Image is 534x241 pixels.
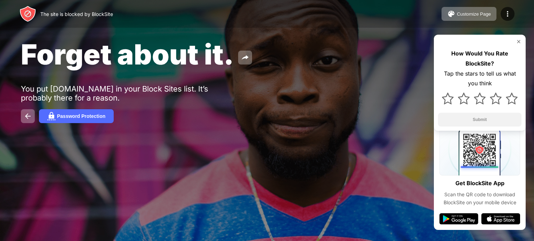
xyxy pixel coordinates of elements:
[503,10,512,18] img: menu-icon.svg
[439,191,520,206] div: Scan the QR code to download BlockSite on your mobile device
[447,10,455,18] img: pallet.svg
[21,84,236,102] div: You put [DOMAIN_NAME] in your Block Sites list. It’s probably there for a reason.
[438,113,521,127] button: Submit
[457,11,491,17] div: Customize Page
[506,93,518,104] img: star.svg
[474,93,486,104] img: star.svg
[39,109,114,123] button: Password Protection
[57,113,105,119] div: Password Protection
[19,6,36,22] img: header-logo.svg
[438,69,521,89] div: Tap the stars to tell us what you think
[21,37,234,71] span: Forget about it.
[47,112,56,120] img: password.svg
[490,93,502,104] img: star.svg
[481,213,520,224] img: app-store.svg
[438,49,521,69] div: How Would You Rate BlockSite?
[516,39,521,44] img: rate-us-close.svg
[21,154,185,233] iframe: Banner
[458,93,470,104] img: star.svg
[40,11,113,17] div: The site is blocked by BlockSite
[442,7,496,21] button: Customize Page
[442,93,454,104] img: star.svg
[24,112,32,120] img: back.svg
[455,178,504,188] div: Get BlockSite App
[439,213,478,224] img: google-play.svg
[241,53,249,62] img: share.svg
